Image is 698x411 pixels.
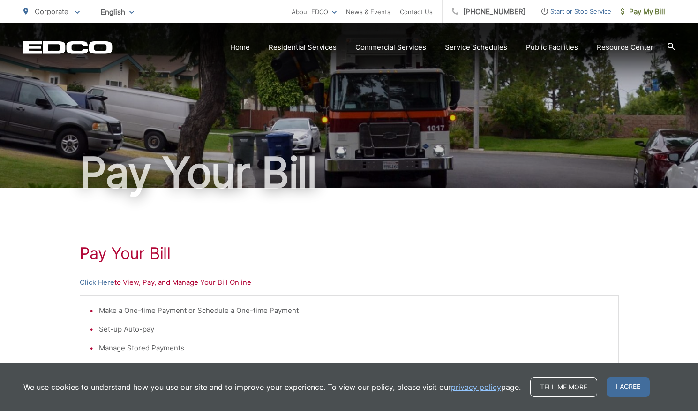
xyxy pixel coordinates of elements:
[346,6,390,17] a: News & Events
[621,6,665,17] span: Pay My Bill
[355,42,426,53] a: Commercial Services
[99,324,609,335] li: Set-up Auto-pay
[292,6,337,17] a: About EDCO
[445,42,507,53] a: Service Schedules
[80,244,619,263] h1: Pay Your Bill
[99,305,609,316] li: Make a One-time Payment or Schedule a One-time Payment
[23,41,113,54] a: EDCD logo. Return to the homepage.
[451,381,501,393] a: privacy policy
[23,149,675,196] h1: Pay Your Bill
[526,42,578,53] a: Public Facilities
[230,42,250,53] a: Home
[80,277,114,288] a: Click Here
[269,42,337,53] a: Residential Services
[530,377,597,397] a: Tell me more
[23,381,521,393] p: We use cookies to understand how you use our site and to improve your experience. To view our pol...
[99,342,609,354] li: Manage Stored Payments
[80,277,619,288] p: to View, Pay, and Manage Your Bill Online
[400,6,433,17] a: Contact Us
[607,377,650,397] span: I agree
[35,7,68,16] span: Corporate
[597,42,653,53] a: Resource Center
[99,361,609,373] li: Go Paperless
[94,4,141,20] span: English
